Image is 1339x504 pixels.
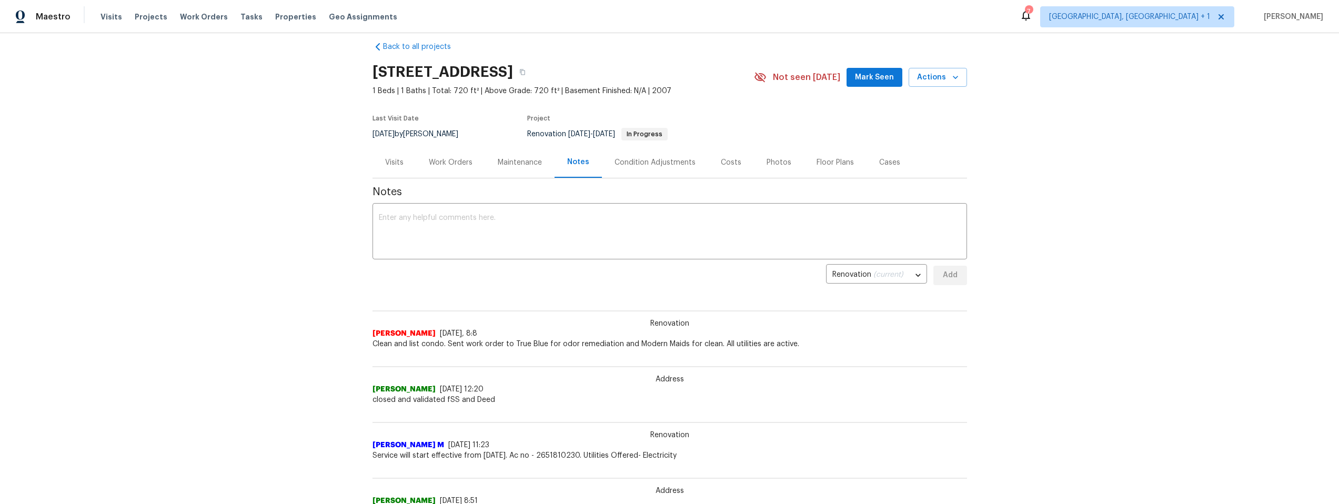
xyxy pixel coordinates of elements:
button: Mark Seen [847,68,902,87]
span: Renovation [644,318,696,329]
span: [PERSON_NAME] [372,384,436,395]
span: - [568,130,615,138]
span: Visits [100,12,122,22]
span: Actions [917,71,959,84]
a: Back to all projects [372,42,474,52]
span: Clean and list condo. Sent work order to True Blue for odor remediation and Modern Maids for clea... [372,339,967,349]
div: Photos [767,157,791,168]
span: Mark Seen [855,71,894,84]
span: [DATE] [593,130,615,138]
div: Condition Adjustments [615,157,696,168]
span: Properties [275,12,316,22]
div: Costs [721,157,741,168]
button: Copy Address [513,63,532,82]
span: [PERSON_NAME] [372,328,436,339]
span: Last Visit Date [372,115,419,122]
span: [PERSON_NAME] [1260,12,1323,22]
div: Maintenance [498,157,542,168]
span: Project [527,115,550,122]
span: Maestro [36,12,71,22]
span: Projects [135,12,167,22]
span: Not seen [DATE] [773,72,840,83]
span: [DATE] 11:23 [448,441,489,449]
button: Actions [909,68,967,87]
div: Cases [879,157,900,168]
span: Geo Assignments [329,12,397,22]
span: [GEOGRAPHIC_DATA], [GEOGRAPHIC_DATA] + 1 [1049,12,1210,22]
div: by [PERSON_NAME] [372,128,471,140]
span: In Progress [622,131,667,137]
span: [DATE] [372,130,395,138]
span: [DATE] [568,130,590,138]
span: Work Orders [180,12,228,22]
div: Notes [567,157,589,167]
span: Notes [372,187,967,197]
span: Renovation [527,130,668,138]
span: 1 Beds | 1 Baths | Total: 720 ft² | Above Grade: 720 ft² | Basement Finished: N/A | 2007 [372,86,754,96]
span: [PERSON_NAME] M [372,440,444,450]
span: closed and validated fSS and Deed [372,395,967,405]
div: Work Orders [429,157,472,168]
span: [DATE] 12:20 [440,386,484,393]
div: Renovation (current) [826,263,927,288]
div: Visits [385,157,404,168]
span: [DATE], 8:8 [440,330,477,337]
span: Tasks [240,13,263,21]
span: Address [649,374,690,385]
div: 7 [1025,6,1032,17]
h2: [STREET_ADDRESS] [372,67,513,77]
div: Floor Plans [817,157,854,168]
span: Address [649,486,690,496]
span: (current) [873,271,903,278]
span: Renovation [644,430,696,440]
span: Service will start effective from [DATE]. Ac no - 2651810230. Utilities Offered- Electricity [372,450,967,461]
